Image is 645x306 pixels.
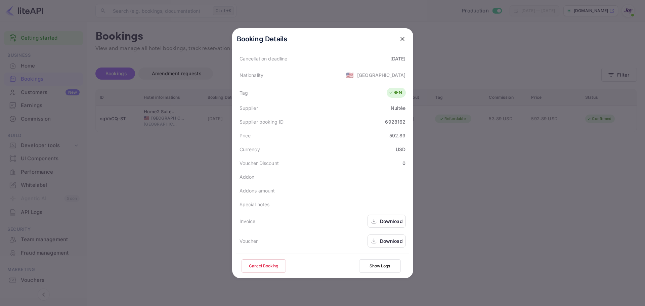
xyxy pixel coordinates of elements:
button: Cancel Booking [242,259,286,273]
div: [DATE] [390,55,406,62]
button: close [396,33,408,45]
p: Booking Details [237,34,288,44]
div: Addons amount [240,187,275,194]
div: Special notes [240,201,270,208]
div: Voucher [240,237,258,245]
div: Cancellation deadline [240,55,288,62]
div: 0 [402,160,405,167]
div: Price [240,132,251,139]
div: USD [396,146,405,153]
div: [GEOGRAPHIC_DATA] [357,72,406,79]
div: Currency [240,146,260,153]
span: United States [346,69,354,81]
div: Addon [240,173,255,180]
div: Supplier [240,104,258,112]
div: Nuitée [391,104,406,112]
button: Show Logs [359,259,401,273]
div: Supplier booking ID [240,118,284,125]
div: 592.89 [389,132,406,139]
div: Voucher Discount [240,160,279,167]
div: Nationality [240,72,264,79]
div: Tag [240,89,248,96]
div: 6928162 [385,118,405,125]
div: Download [380,237,403,245]
div: RFN [388,89,402,96]
div: Invoice [240,218,256,225]
div: Download [380,218,403,225]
